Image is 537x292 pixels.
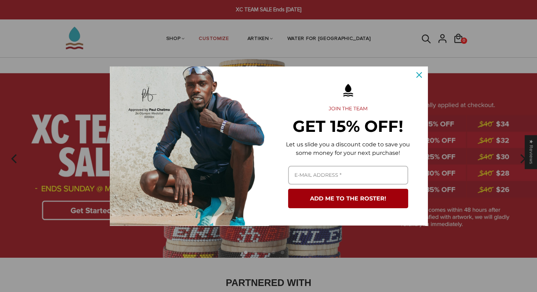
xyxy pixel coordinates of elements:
input: Email field [288,166,408,185]
strong: GET 15% OFF! [293,116,403,136]
h2: JOIN THE TEAM [280,106,416,112]
button: Close [411,66,428,83]
button: ADD ME TO THE ROSTER! [288,189,408,208]
p: Let us slide you a discount code to save you some money for your next purchase! [280,140,416,157]
svg: close icon [416,72,422,78]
